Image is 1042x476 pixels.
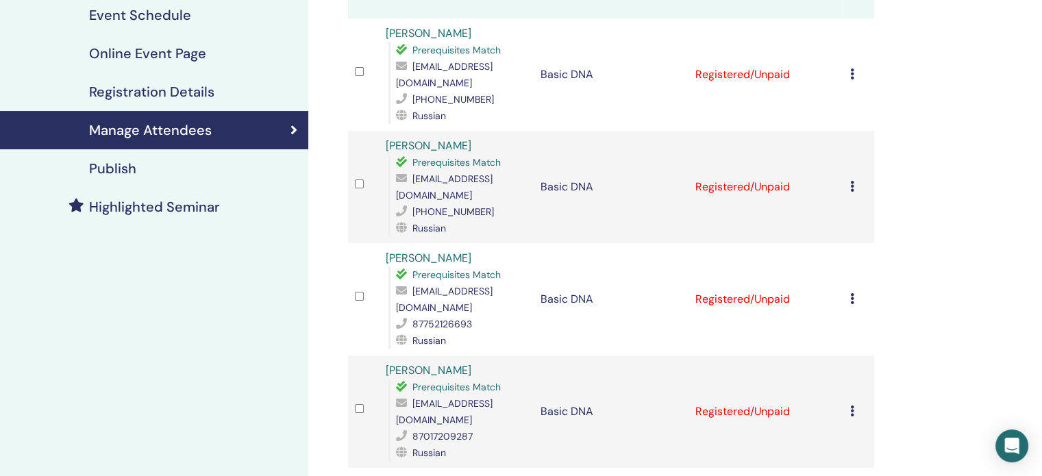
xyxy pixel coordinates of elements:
[534,131,689,243] td: Basic DNA
[89,84,214,100] h4: Registration Details
[89,45,206,62] h4: Online Event Page
[89,160,136,177] h4: Publish
[89,199,220,215] h4: Highlighted Seminar
[412,110,446,122] span: Russian
[89,122,212,138] h4: Manage Attendees
[534,18,689,131] td: Basic DNA
[412,334,446,347] span: Russian
[396,60,493,89] span: [EMAIL_ADDRESS][DOMAIN_NAME]
[89,7,191,23] h4: Event Schedule
[412,93,494,105] span: [PHONE_NUMBER]
[412,156,501,168] span: Prerequisites Match
[386,138,471,153] a: [PERSON_NAME]
[396,285,493,314] span: [EMAIL_ADDRESS][DOMAIN_NAME]
[412,268,501,281] span: Prerequisites Match
[396,173,493,201] span: [EMAIL_ADDRESS][DOMAIN_NAME]
[412,318,472,330] span: 87752126693
[396,397,493,426] span: [EMAIL_ADDRESS][DOMAIN_NAME]
[412,447,446,459] span: Russian
[412,430,473,442] span: 87017209287
[995,429,1028,462] div: Open Intercom Messenger
[386,251,471,265] a: [PERSON_NAME]
[534,355,689,468] td: Basic DNA
[386,363,471,377] a: [PERSON_NAME]
[534,243,689,355] td: Basic DNA
[386,26,471,40] a: [PERSON_NAME]
[412,44,501,56] span: Prerequisites Match
[412,222,446,234] span: Russian
[412,381,501,393] span: Prerequisites Match
[412,205,494,218] span: [PHONE_NUMBER]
